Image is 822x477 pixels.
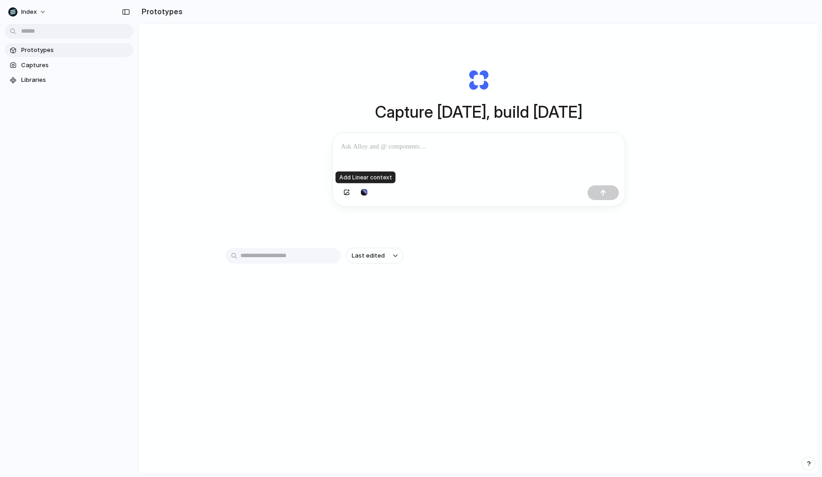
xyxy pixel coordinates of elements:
a: Libraries [5,73,133,87]
h2: Prototypes [138,6,183,17]
span: Last edited [352,251,385,260]
button: Index [5,5,51,19]
span: Libraries [21,75,130,85]
span: Prototypes [21,46,130,55]
span: Index [21,7,37,17]
span: Captures [21,61,130,70]
div: Add Linear context [336,172,396,184]
button: Last edited [346,248,403,264]
h1: Capture [DATE], build [DATE] [375,100,582,124]
a: Captures [5,58,133,72]
a: Prototypes [5,43,133,57]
